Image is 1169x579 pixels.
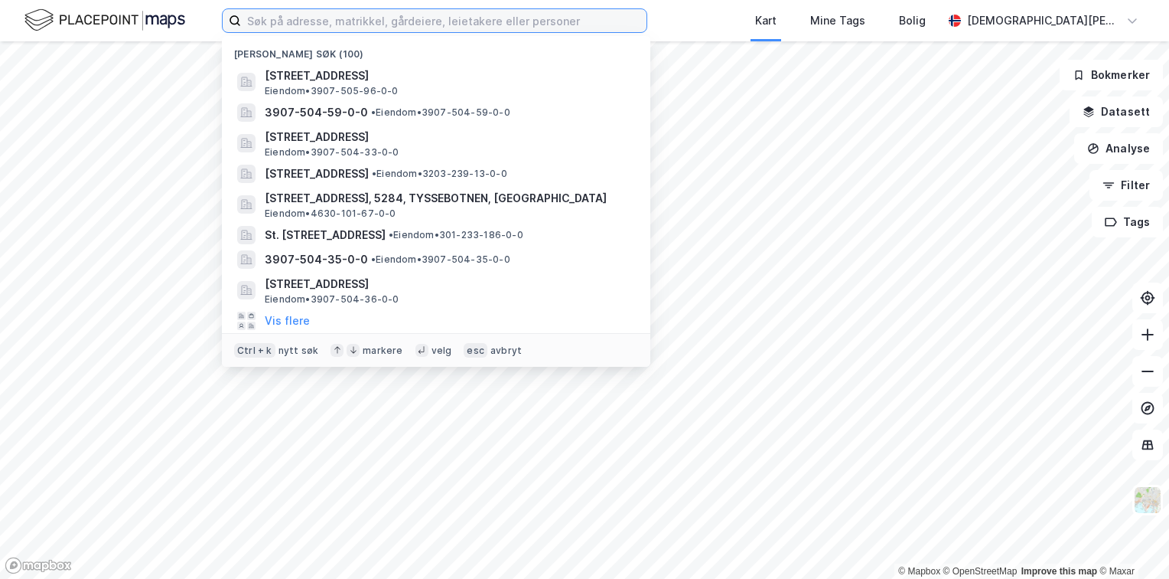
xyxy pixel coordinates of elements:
[222,36,650,64] div: [PERSON_NAME] søk (100)
[755,11,777,30] div: Kart
[265,312,310,330] button: Vis flere
[372,168,507,180] span: Eiendom • 3203-239-13-0-0
[265,128,632,146] span: [STREET_ADDRESS]
[431,345,452,357] div: velg
[265,165,369,183] span: [STREET_ADDRESS]
[278,345,319,357] div: nytt søk
[265,67,632,85] span: [STREET_ADDRESS]
[265,226,386,244] span: St. [STREET_ADDRESS]
[265,85,399,97] span: Eiendom • 3907-505-96-0-0
[372,168,376,179] span: •
[24,7,185,34] img: logo.f888ab2527a4732fd821a326f86c7f29.svg
[1060,60,1163,90] button: Bokmerker
[265,189,632,208] span: [STREET_ADDRESS], 5284, TYSSEBOTNEN, [GEOGRAPHIC_DATA]
[1089,170,1163,201] button: Filter
[898,566,940,577] a: Mapbox
[265,103,368,122] span: 3907-504-59-0-0
[967,11,1120,30] div: [DEMOGRAPHIC_DATA][PERSON_NAME]
[371,254,376,265] span: •
[1021,566,1097,577] a: Improve this map
[943,566,1018,577] a: OpenStreetMap
[1092,207,1163,237] button: Tags
[1133,486,1162,515] img: Z
[265,208,396,220] span: Eiendom • 4630-101-67-0-0
[265,275,632,293] span: [STREET_ADDRESS]
[1070,96,1163,127] button: Datasett
[265,146,399,159] span: Eiendom • 3907-504-33-0-0
[371,106,376,118] span: •
[1074,133,1163,164] button: Analyse
[389,229,523,241] span: Eiendom • 301-233-186-0-0
[265,250,368,269] span: 3907-504-35-0-0
[234,343,275,358] div: Ctrl + k
[5,557,72,574] a: Mapbox homepage
[371,254,510,266] span: Eiendom • 3907-504-35-0-0
[810,11,865,30] div: Mine Tags
[464,343,487,358] div: esc
[1092,505,1169,579] iframe: Chat Widget
[265,293,399,306] span: Eiendom • 3907-504-36-0-0
[899,11,926,30] div: Bolig
[371,106,510,119] span: Eiendom • 3907-504-59-0-0
[363,345,402,357] div: markere
[241,9,646,32] input: Søk på adresse, matrikkel, gårdeiere, leietakere eller personer
[490,345,522,357] div: avbryt
[1092,505,1169,579] div: Kontrollprogram for chat
[389,229,393,240] span: •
